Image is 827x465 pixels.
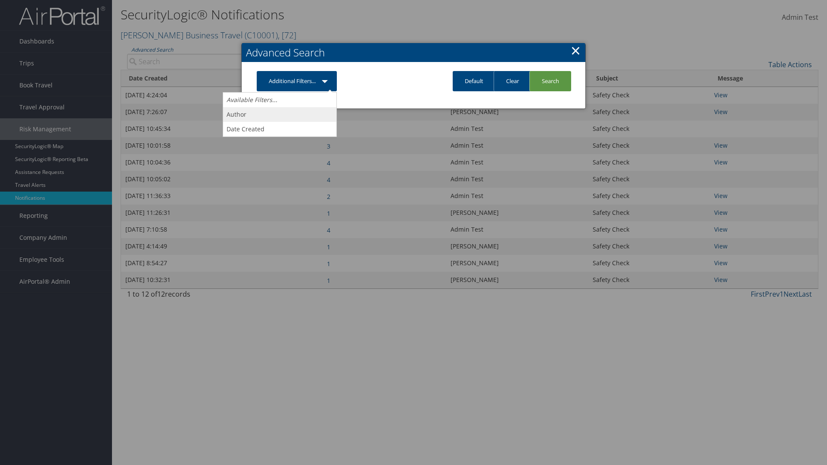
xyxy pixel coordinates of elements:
[529,71,571,91] a: Search
[242,43,585,62] h2: Advanced Search
[257,71,337,91] a: Additional Filters...
[494,71,531,91] a: Clear
[453,71,495,91] a: Default
[223,107,336,122] a: Author
[227,96,277,104] i: Available Filters...
[571,42,581,59] a: Close
[223,122,336,136] a: Date Created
